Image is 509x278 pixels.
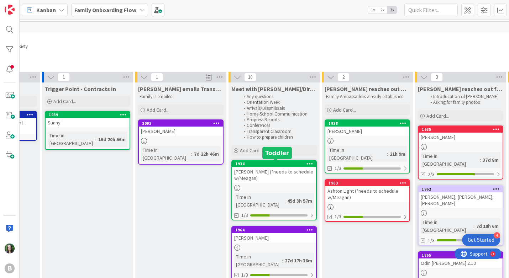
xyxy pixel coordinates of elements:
[419,192,503,208] div: [PERSON_NAME], [PERSON_NAME], [PERSON_NAME]
[335,213,341,220] span: 1/3
[46,112,130,127] div: 1939Sunny
[58,73,70,81] span: 1
[46,118,130,127] div: Sunny
[325,179,410,222] a: 1963Ashton Light (*needs to schedule w/Meagan)1/3
[335,165,341,172] span: 1/3
[232,161,316,167] div: 1934
[45,111,130,150] a: 1939SunnyTime in [GEOGRAPHIC_DATA]:16d 20h 56m
[138,119,224,165] a: 2093[PERSON_NAME]Time in [GEOGRAPHIC_DATA]:7d 22h 46m
[481,156,500,164] div: 37d 8m
[329,181,409,186] div: 1963
[231,160,317,220] a: 1934[PERSON_NAME] (*needs to schedule w/Meagan)Time in [GEOGRAPHIC_DATA]:45d 3h 57m1/3
[325,120,409,127] div: 1938
[419,186,503,208] div: 1962[PERSON_NAME], [PERSON_NAME], [PERSON_NAME]
[191,150,192,158] span: :
[473,222,474,230] span: :
[139,127,223,136] div: [PERSON_NAME]
[139,120,223,136] div: 2093[PERSON_NAME]
[285,197,314,205] div: 45d 3h 57m
[240,111,316,117] li: Home-School Commuinication
[232,161,316,183] div: 1934[PERSON_NAME] (*needs to schedule w/Meagan)
[326,94,409,100] p: Family Ambassadors already established
[53,98,76,105] span: Add Card...
[387,6,397,14] span: 3x
[5,244,15,253] img: ML
[36,6,56,14] span: Kanban
[140,94,222,100] p: Family is emailed
[431,73,443,81] span: 3
[480,156,481,164] span: :
[241,212,248,219] span: 1/3
[329,121,409,126] div: 1938
[404,4,458,16] input: Quick Filter...
[141,146,191,162] div: Time in [GEOGRAPHIC_DATA]
[15,1,32,10] span: Support
[234,193,284,209] div: Time in [GEOGRAPHIC_DATA]
[419,126,503,142] div: 1935[PERSON_NAME]
[325,180,409,186] div: 1963
[192,150,221,158] div: 7d 22h 46m
[231,85,317,92] span: Meet with Meagan/Director of Education
[421,152,480,168] div: Time in [GEOGRAPHIC_DATA]
[235,228,316,232] div: 1964
[151,73,163,81] span: 1
[240,123,316,128] li: Conferences
[325,127,409,136] div: [PERSON_NAME]
[474,222,500,230] div: 7d 18h 6m
[240,117,316,123] li: Progress Reports
[235,161,316,166] div: 1934
[142,121,223,126] div: 2093
[422,127,503,132] div: 1935
[368,6,378,14] span: 1x
[388,150,407,158] div: 21h 9m
[418,125,503,180] a: 1935[PERSON_NAME]Time in [GEOGRAPHIC_DATA]:37d 8m2/3
[265,150,289,156] h5: Toddler
[234,253,282,268] div: Time in [GEOGRAPHIC_DATA]
[232,227,316,242] div: 1964[PERSON_NAME]
[232,233,316,242] div: [PERSON_NAME]
[5,263,15,273] div: B
[428,171,435,178] span: 2/3
[468,236,494,244] div: Get Started
[462,234,500,246] div: Open Get Started checklist, remaining modules: 4
[138,85,224,92] span: Lorraine emails Transparent Classroom information
[426,94,502,100] li: Introducation of [PERSON_NAME]
[426,100,502,105] li: Asking for family photos
[240,100,316,105] li: Orientation Week
[327,146,387,162] div: Time in [GEOGRAPHIC_DATA]
[240,134,316,140] li: How to prepare children
[283,257,314,264] div: 27d 17h 36m
[333,107,356,113] span: Add Card...
[422,253,503,258] div: 1865
[284,197,285,205] span: :
[36,3,40,9] div: 9+
[95,135,96,143] span: :
[325,180,409,202] div: 1963Ashton Light (*needs to schedule w/Meagan)
[232,227,316,233] div: 1964
[240,94,316,100] li: Any questions
[240,147,263,154] span: Add Card...
[240,129,316,134] li: Transparent Classroom
[325,85,410,92] span: Kehr reaches out with parent ambassador
[232,167,316,183] div: [PERSON_NAME] (*needs to schedule w/Meagan)
[419,133,503,142] div: [PERSON_NAME]
[46,112,130,118] div: 1939
[419,258,503,268] div: Odin [PERSON_NAME] 2.10
[422,187,503,192] div: 1962
[494,232,500,239] div: 4
[325,119,410,173] a: 1938[PERSON_NAME]Time in [GEOGRAPHIC_DATA]:21h 9m1/3
[325,186,409,202] div: Ashton Light (*needs to schedule w/Meagan)
[418,85,503,92] span: Jackie reaches out for familiy photo
[48,132,95,147] div: Time in [GEOGRAPHIC_DATA]
[74,6,136,14] b: Family Onboarding Flow
[45,85,116,92] span: Trigger Point - Contracts In
[419,252,503,268] div: 1865Odin [PERSON_NAME] 2.10
[282,257,283,264] span: :
[426,113,449,119] span: Add Card...
[240,106,316,111] li: Arrivals/Dissmilssals
[378,6,387,14] span: 2x
[325,120,409,136] div: 1938[PERSON_NAME]
[418,185,503,246] a: 1962[PERSON_NAME], [PERSON_NAME], [PERSON_NAME]Time in [GEOGRAPHIC_DATA]:7d 18h 6m1/3
[96,135,127,143] div: 16d 20h 56m
[428,237,435,244] span: 1/3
